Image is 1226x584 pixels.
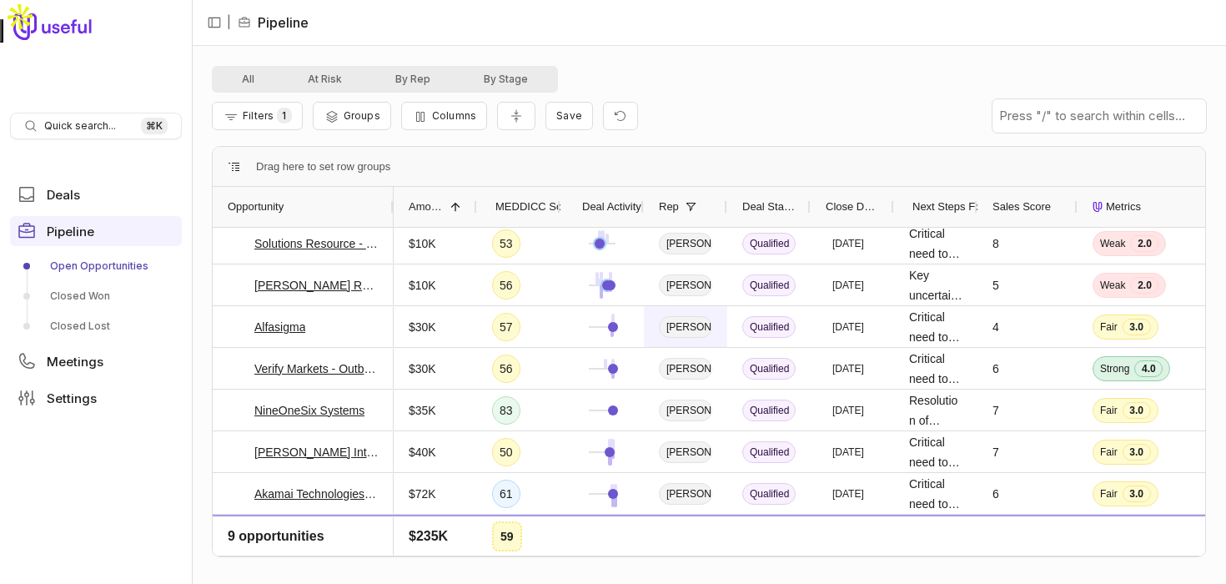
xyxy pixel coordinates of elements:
span: $10K [409,275,436,295]
span: 4.0 [1134,360,1163,377]
kbd: ⌘ K [141,118,168,134]
time: [DATE] [832,362,864,375]
span: 6 [992,484,999,504]
span: 8 [992,234,999,254]
span: Settings [47,392,97,405]
div: 56 [500,359,513,379]
span: Amount [409,197,444,217]
div: 56 [500,275,513,295]
span: Meetings [47,355,103,368]
time: [DATE] [832,320,864,334]
span: [PERSON_NAME] [659,233,712,254]
span: 7 [992,400,999,420]
button: Columns [401,102,487,130]
button: Reset view [603,102,638,131]
div: Next Steps Focus [909,187,962,227]
span: 1 [277,108,291,123]
span: $10K [409,234,436,254]
span: Deal Stage [742,197,796,217]
span: MEDDICC Score [495,197,577,217]
span: Save [556,109,582,122]
span: [PERSON_NAME] [659,441,712,463]
span: Key uncertainties include timeline for business volume recovery, frequency of cash-carrying situa... [909,265,962,305]
time: [DATE] [832,237,864,250]
a: NineOneSix Systems [254,400,364,420]
span: Critical need to establish [PERSON_NAME]'s actual decision-making authority and organizational ro... [909,349,962,389]
span: Deal Activity [582,197,641,217]
div: 61 [500,484,513,504]
a: Alfasigma [254,317,305,337]
span: Sales Score [992,197,1051,217]
div: 83 [500,400,513,420]
input: Press "/" to search within cells... [992,99,1206,133]
span: $30K [409,359,436,379]
span: Strong [1100,362,1129,375]
span: Pipeline [47,225,94,238]
span: [PERSON_NAME] [659,483,712,505]
a: Meetings [10,346,182,376]
span: Weak [1100,279,1125,292]
a: Closed Won [10,283,182,310]
span: $72K [409,484,436,504]
span: 7 [992,442,999,462]
button: Create a new saved view [545,102,593,130]
span: Critical need to identify and engage the actual Economic Buyer - [PERSON_NAME]'s boss - to unders... [909,224,962,264]
a: [PERSON_NAME] Research Associates - Outbound [254,275,379,295]
a: Open Opportunities [10,253,182,279]
span: Filters [243,109,274,122]
span: [PERSON_NAME] [659,400,712,421]
div: Row Groups [256,157,390,177]
span: Rep [659,197,679,217]
span: Qualified [742,274,796,296]
span: Drag here to set row groups [256,157,390,177]
span: Weak [1100,237,1125,250]
a: Verify Markets - Outbound [254,359,379,379]
span: 3.0 [1123,402,1151,419]
span: Critical need to identify and engage the actual Economic Buyers (company partners) directly rathe... [909,432,962,472]
span: Fair [1100,404,1118,417]
time: [DATE] [832,446,864,459]
span: Opportunity [228,197,284,217]
span: $35K [409,400,436,420]
span: Critical need to identify actual economic buyer and decision-making authority beyond [PERSON_NAME... [909,307,962,347]
span: Groups [344,109,380,122]
span: 6 [992,359,999,379]
a: Settings [10,383,182,413]
span: 3.0 [1123,444,1151,461]
span: 3.0 [1123,319,1151,335]
span: Close Date [826,197,879,217]
span: Qualified [742,400,796,421]
a: [PERSON_NAME] International [254,442,379,462]
a: Solutions Resource - Outbound [254,234,379,254]
span: Resolution of outstanding developer concerns (nature and timeline unclear), completion of account... [909,390,962,430]
span: 4 [992,317,999,337]
a: Closed Lost [10,313,182,340]
span: 3.0 [1123,486,1151,502]
span: Qualified [742,441,796,463]
time: [DATE] [832,279,864,292]
div: 57 [500,317,513,337]
span: Next Steps Focus [912,197,998,217]
button: Collapse all rows [497,102,535,131]
span: Qualified [742,483,796,505]
button: Group Pipeline [313,102,391,130]
div: 50 [500,442,513,462]
span: Columns [432,109,476,122]
span: $40K [409,442,436,462]
time: [DATE] [832,404,864,417]
span: Qualified [742,358,796,380]
span: Fair [1100,446,1118,459]
span: 2.0 [1130,235,1158,252]
button: Filter Pipeline [212,102,303,130]
div: Pipeline submenu [10,253,182,340]
span: Critical need to identify the actual Economic Buyer and decision-making authority structure beyon... [909,474,962,514]
button: By Stage [457,69,555,89]
div: MEDDICC Score [492,187,545,227]
a: Pipeline [10,216,182,246]
span: [PERSON_NAME] [659,358,712,380]
time: [DATE] [832,487,864,501]
button: At Risk [281,69,369,89]
span: $30K [409,317,436,337]
button: By Rep [369,69,457,89]
span: Qualified [742,233,796,254]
